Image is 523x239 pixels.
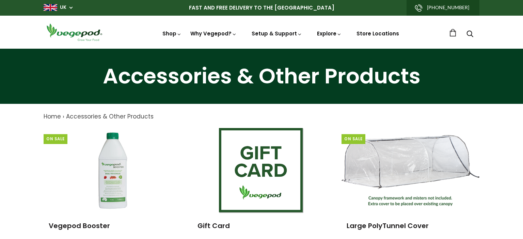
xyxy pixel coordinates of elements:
[162,30,181,37] a: Shop
[356,30,399,37] a: Store Locations
[70,128,155,213] img: Vegepod Booster
[252,30,302,37] a: Setup & Support
[347,221,429,230] a: Large PolyTunnel Cover
[44,22,105,42] img: Vegepod
[44,4,57,11] img: gb_large.png
[197,221,230,230] a: Gift Card
[44,112,61,121] a: Home
[190,30,237,37] a: Why Vegepod?
[66,112,154,121] a: Accessories & Other Products
[44,112,479,121] nav: breadcrumbs
[219,128,304,213] img: Gift Card
[317,30,342,37] a: Explore
[60,4,66,11] a: UK
[342,135,479,206] img: Large PolyTunnel Cover
[49,221,110,230] a: Vegepod Booster
[466,31,473,38] a: Search
[63,112,64,121] span: ›
[9,66,514,87] h1: Accessories & Other Products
